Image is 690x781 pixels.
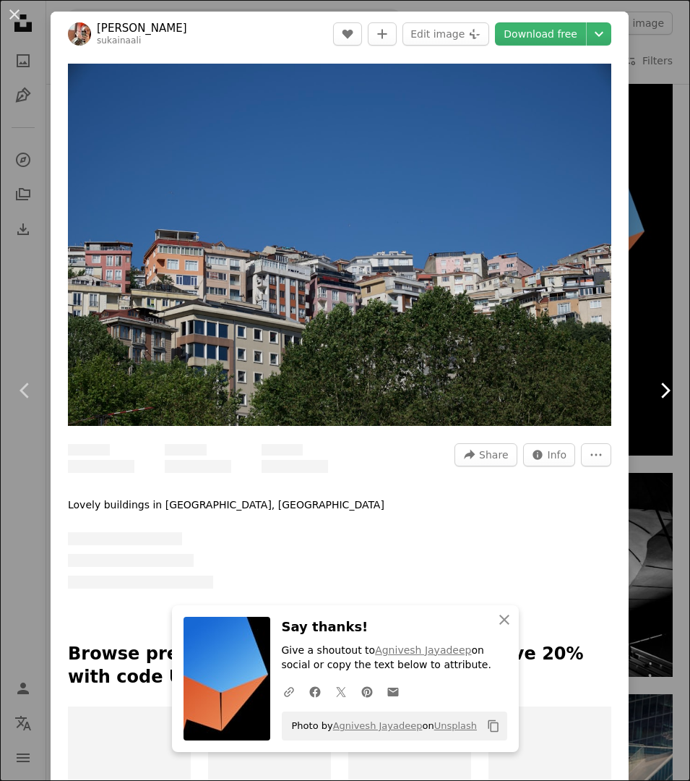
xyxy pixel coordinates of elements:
[165,460,231,473] span: ––– –––– ––––
[333,720,423,731] a: Agnivesh Jayadeep
[434,720,477,731] a: Unsplash
[97,21,187,35] a: [PERSON_NAME]
[302,677,328,706] a: Share on Facebook
[282,617,507,638] h3: Say thanks!
[454,443,517,466] button: Share this image
[481,714,506,738] button: Copy to clipboard
[68,460,134,473] span: ––– –––– ––––
[282,644,507,673] p: Give a shoutout to on social or copy the text below to attribute.
[523,443,576,466] button: Stats about this image
[68,498,384,513] p: Lovely buildings in [GEOGRAPHIC_DATA], [GEOGRAPHIC_DATA]
[68,532,182,545] span: ––– – ––– – – –– – ––––.
[639,321,690,460] a: Next
[402,22,489,46] button: Edit image
[285,714,478,738] span: Photo by on
[97,35,141,46] a: sukainaali
[68,64,611,426] button: Zoom in on this image
[165,444,207,456] span: ––– –– ––
[479,444,508,466] span: Share
[581,443,611,466] button: More Actions
[368,22,397,46] button: Add to Collection
[68,554,194,567] span: ––– ––– –––– –––– ––– –––
[587,22,611,46] button: Choose download size
[333,22,362,46] button: Like
[262,444,303,456] span: ––– –– ––
[354,677,380,706] a: Share on Pinterest
[68,22,91,46] img: Go to Sukaina Ali's profile
[68,576,213,589] span: – –––– –––– ––– ––– –––– ––––
[262,460,328,473] span: ––– –––– ––––
[495,22,586,46] a: Download free
[380,677,406,706] a: Share over email
[548,444,567,466] span: Info
[68,64,611,426] img: City buildings on a hill under a clear blue sky.
[68,643,611,689] p: Browse premium related images on iStock | Save 20% with code UNSPLASH20
[375,644,471,656] a: Agnivesh Jayadeep
[328,677,354,706] a: Share on Twitter
[68,444,110,456] span: ––– –– ––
